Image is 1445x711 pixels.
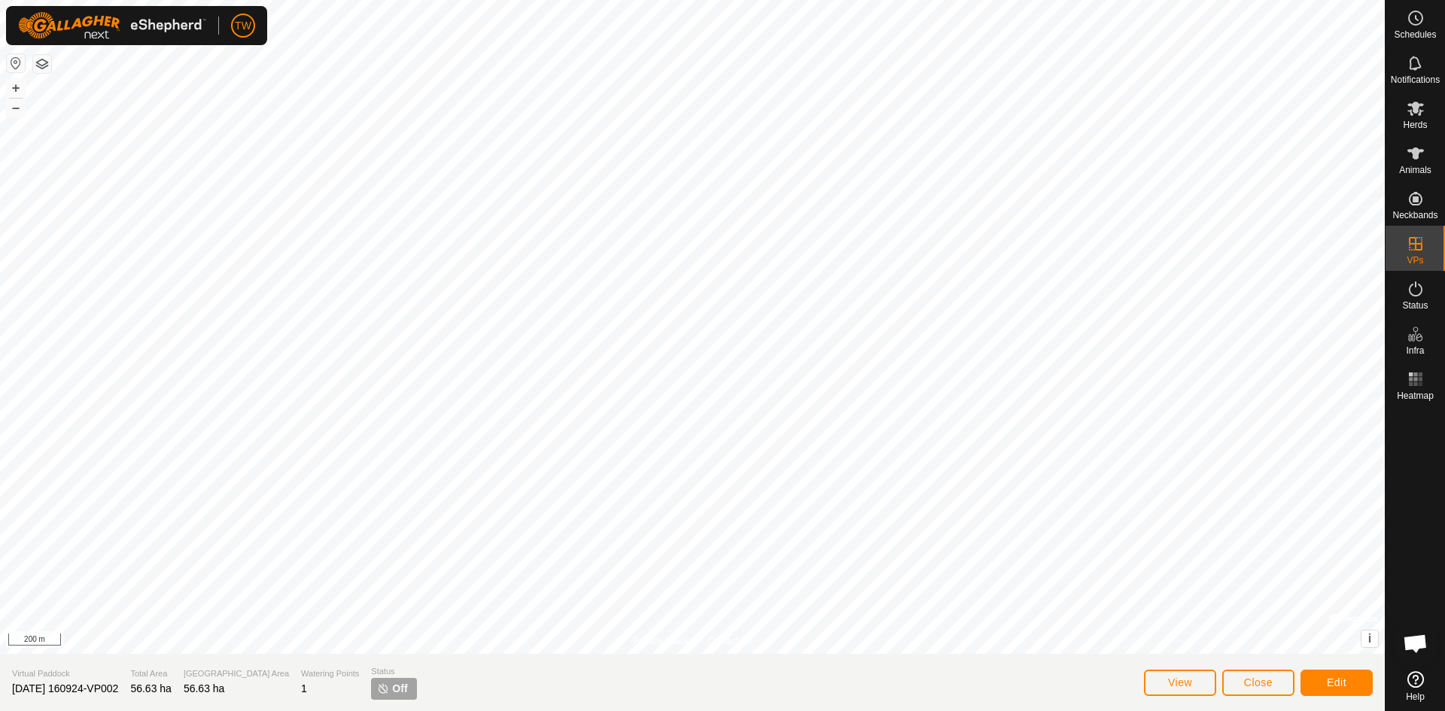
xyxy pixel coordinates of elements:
span: [GEOGRAPHIC_DATA] Area [184,667,289,680]
button: Map Layers [33,55,51,73]
span: Notifications [1391,75,1440,84]
a: Help [1386,665,1445,707]
span: VPs [1407,256,1423,265]
div: Open chat [1393,621,1438,666]
button: Reset Map [7,54,25,72]
img: Gallagher Logo [18,12,206,39]
span: 56.63 ha [130,682,172,694]
img: turn-off [377,682,389,694]
span: 1 [301,682,307,694]
button: Edit [1300,670,1373,696]
span: i [1368,632,1371,645]
a: Privacy Policy [633,634,689,648]
span: 56.63 ha [184,682,225,694]
button: + [7,79,25,97]
span: Animals [1399,166,1431,175]
span: View [1168,676,1192,688]
span: Herds [1403,120,1427,129]
span: Watering Points [301,667,359,680]
span: Close [1244,676,1273,688]
button: i [1361,630,1378,647]
span: Status [1402,301,1428,310]
span: Schedules [1394,30,1436,39]
span: Help [1406,692,1425,701]
button: View [1144,670,1216,696]
span: Heatmap [1397,391,1434,400]
span: Edit [1327,676,1346,688]
span: Neckbands [1392,211,1437,220]
span: Infra [1406,346,1424,355]
span: Status [371,665,416,678]
span: Virtual Paddock [12,667,118,680]
span: [DATE] 160924-VP002 [12,682,118,694]
button: – [7,99,25,117]
span: Off [392,681,407,697]
span: Total Area [130,667,172,680]
span: TW [235,18,251,34]
a: Contact Us [707,634,752,648]
button: Close [1222,670,1294,696]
